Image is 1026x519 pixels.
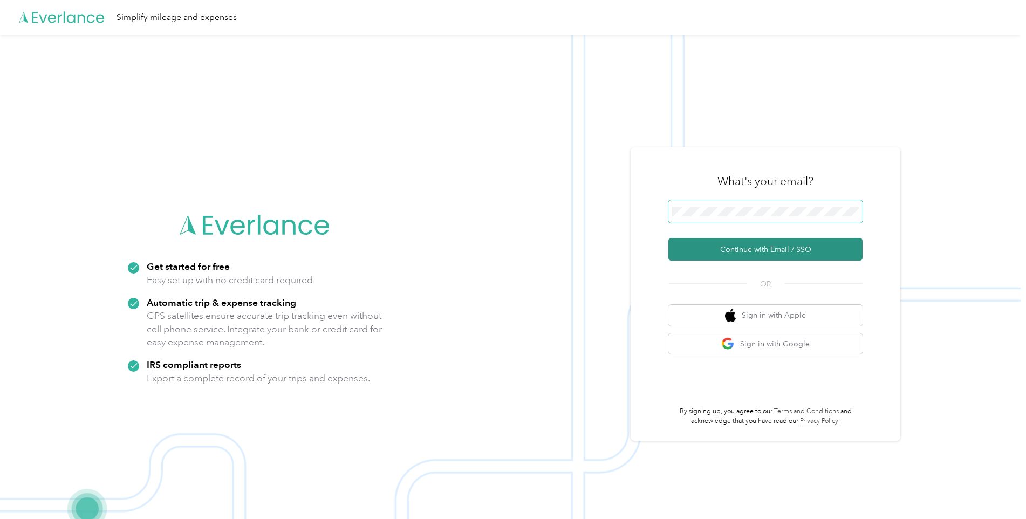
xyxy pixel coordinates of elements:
[147,359,241,370] strong: IRS compliant reports
[147,261,230,272] strong: Get started for free
[668,305,863,326] button: apple logoSign in with Apple
[147,309,382,349] p: GPS satellites ensure accurate trip tracking even without cell phone service. Integrate your bank...
[117,11,237,24] div: Simplify mileage and expenses
[668,407,863,426] p: By signing up, you agree to our and acknowledge that you have read our .
[725,309,736,322] img: apple logo
[717,174,813,189] h3: What's your email?
[147,274,313,287] p: Easy set up with no credit card required
[147,372,370,385] p: Export a complete record of your trips and expenses.
[721,337,735,351] img: google logo
[774,407,839,415] a: Terms and Conditions
[800,417,838,425] a: Privacy Policy
[147,297,296,308] strong: Automatic trip & expense tracking
[747,278,784,290] span: OR
[668,333,863,354] button: google logoSign in with Google
[668,238,863,261] button: Continue with Email / SSO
